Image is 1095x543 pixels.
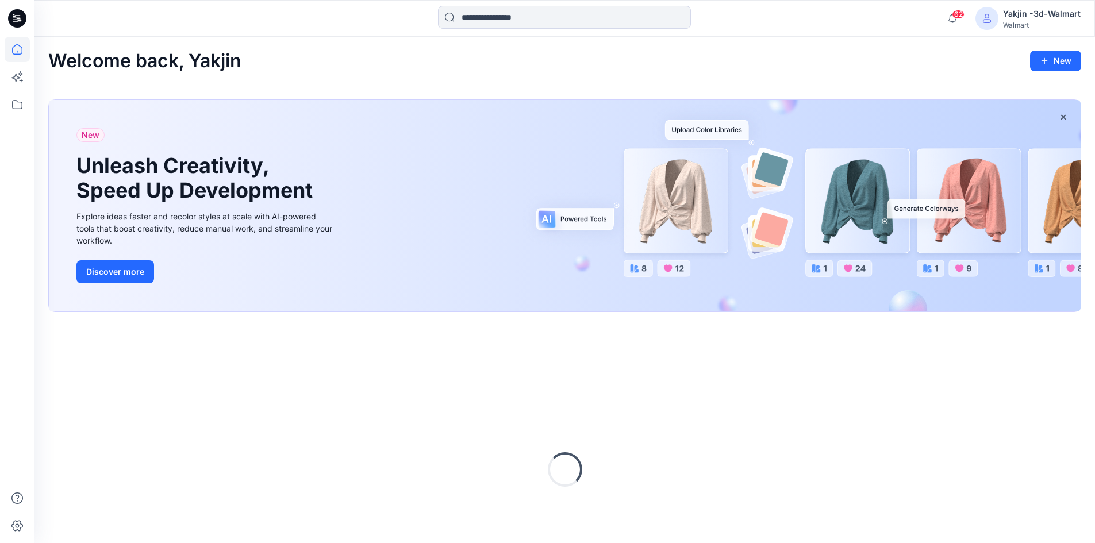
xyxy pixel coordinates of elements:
div: Yakjin -3d-Walmart [1003,7,1081,21]
div: Explore ideas faster and recolor styles at scale with AI-powered tools that boost creativity, red... [76,210,335,247]
span: 62 [952,10,965,19]
a: Discover more [76,260,335,283]
svg: avatar [982,14,992,23]
button: New [1030,51,1081,71]
h2: Welcome back, Yakjin [48,51,241,72]
h1: Unleash Creativity, Speed Up Development [76,153,318,203]
button: Discover more [76,260,154,283]
span: New [82,128,99,142]
div: Walmart [1003,21,1081,29]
